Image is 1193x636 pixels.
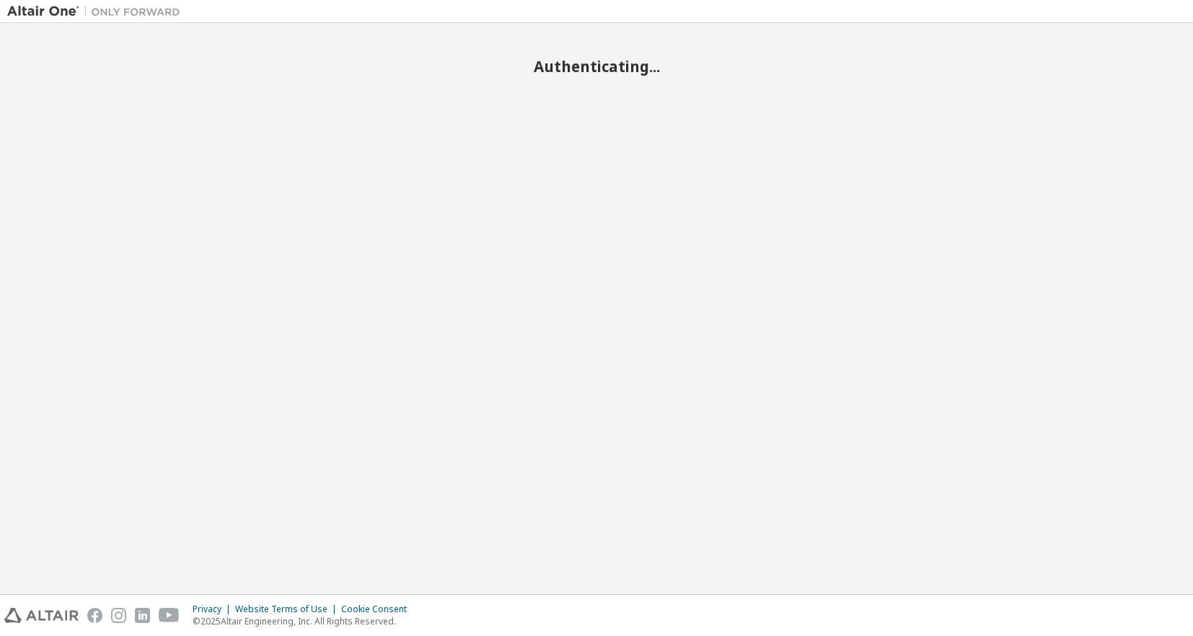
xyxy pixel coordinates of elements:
[111,608,126,623] img: instagram.svg
[159,608,180,623] img: youtube.svg
[7,57,1186,76] h2: Authenticating...
[193,615,415,627] p: © 2025 Altair Engineering, Inc. All Rights Reserved.
[193,604,235,615] div: Privacy
[235,604,341,615] div: Website Terms of Use
[7,4,188,19] img: Altair One
[135,608,150,623] img: linkedin.svg
[4,608,79,623] img: altair_logo.svg
[87,608,102,623] img: facebook.svg
[341,604,415,615] div: Cookie Consent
